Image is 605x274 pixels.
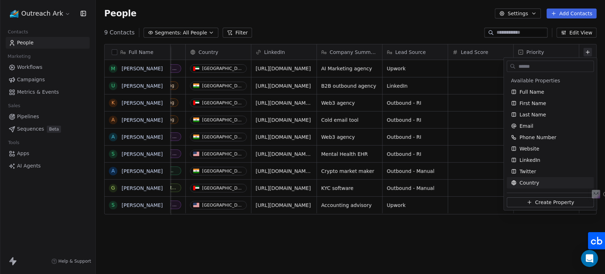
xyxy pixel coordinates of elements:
[519,122,533,130] span: Email
[519,145,539,152] span: Website
[519,111,546,118] span: Last Name
[519,179,539,186] span: Country
[506,197,594,207] button: Create Property
[519,168,536,175] span: Twitter
[535,198,574,205] span: Create Property
[519,100,546,107] span: First Name
[519,134,556,141] span: Phone Number
[519,88,544,95] span: Full Name
[519,157,540,164] span: LinkedIn
[511,77,560,84] span: Available Properties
